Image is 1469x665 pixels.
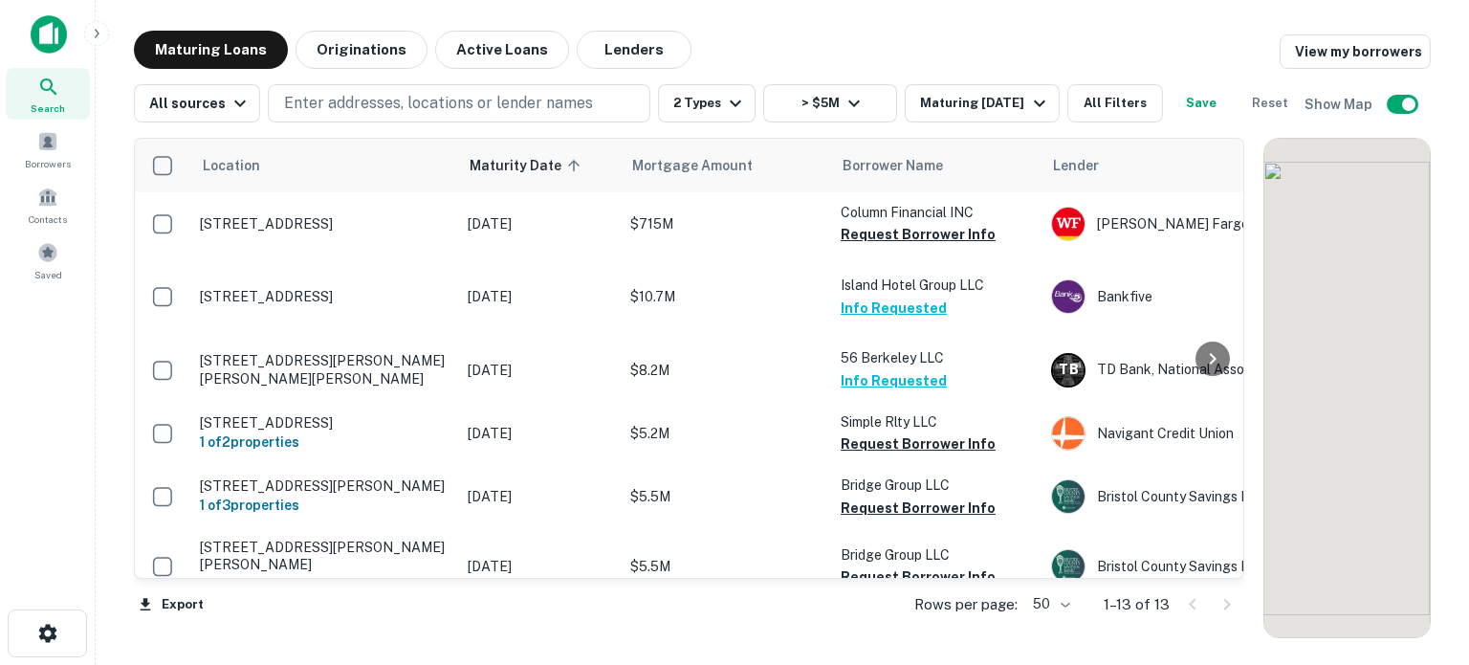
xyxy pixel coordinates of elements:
p: [DATE] [468,556,611,577]
iframe: Chat Widget [1373,451,1469,543]
button: Save your search to get updates of matches that match your search criteria. [1171,84,1232,122]
span: Mortgage Amount [632,154,778,177]
div: TD Bank, National Association [1051,353,1338,388]
p: Island Hotel Group LLC [841,275,1032,296]
button: Request Borrower Info [841,432,996,455]
p: $715M [630,213,822,234]
a: Borrowers [6,123,90,175]
th: Mortgage Amount [621,139,831,192]
img: capitalize-icon.png [31,15,67,54]
button: Maturing Loans [134,31,288,69]
span: Contacts [29,211,67,227]
th: Lender [1041,139,1348,192]
div: All sources [149,92,252,115]
span: Maturity Date [470,154,586,177]
img: picture [1052,208,1085,240]
button: Request Borrower Info [841,497,996,520]
p: Bridge Group LLC [841,475,1032,496]
p: [STREET_ADDRESS][PERSON_NAME] [200,477,449,495]
button: Request Borrower Info [841,565,996,588]
p: [STREET_ADDRESS][PERSON_NAME][PERSON_NAME][PERSON_NAME] [200,352,449,387]
button: All Filters [1067,84,1163,122]
button: Originations [296,31,428,69]
button: 2 Types [658,84,756,122]
p: $5.5M [630,556,822,577]
button: Export [134,590,208,619]
span: Search [31,100,65,116]
p: [STREET_ADDRESS][PERSON_NAME][PERSON_NAME] [200,539,449,573]
h6: Show Map [1305,94,1375,115]
p: Enter addresses, locations or lender names [284,92,593,115]
div: Navigant Credit Union [1051,416,1338,451]
span: Location [202,154,260,177]
h6: 1 of 2 properties [200,432,449,453]
button: Active Loans [435,31,569,69]
p: [DATE] [468,213,611,234]
button: All sources [134,84,260,122]
img: picture [1052,480,1085,513]
span: Lender [1053,154,1099,177]
a: Search [6,68,90,120]
th: Maturity Date [458,139,621,192]
div: Bankfive [1051,279,1338,314]
p: $5.2M [630,423,822,444]
p: $5.5M [630,486,822,507]
p: Rows per page: [914,593,1018,616]
th: Location [190,139,458,192]
p: Bridge Group LLC [841,544,1032,565]
p: [DATE] [468,286,611,307]
img: picture [1052,417,1085,450]
button: Info Requested [841,297,947,320]
span: Borrowers [25,156,71,171]
p: 56 Berkeley LLC [841,347,1032,368]
p: [STREET_ADDRESS] [200,288,449,305]
img: picture [1052,280,1085,313]
a: Saved [6,234,90,286]
p: 1–13 of 13 [1104,593,1170,616]
a: Contacts [6,179,90,231]
div: Bristol County Savings Bank [1051,549,1338,584]
p: $10.7M [630,286,822,307]
h6: 1 of 3 properties [200,495,449,516]
div: 0 0 [1264,139,1430,637]
button: Lenders [577,31,691,69]
button: Enter addresses, locations or lender names [268,84,650,122]
p: Simple Rlty LLC [841,411,1032,432]
p: [DATE] [468,360,611,381]
img: picture [1052,550,1085,583]
button: Maturing [DATE] [905,84,1059,122]
p: T B [1059,360,1078,380]
p: [STREET_ADDRESS] [200,414,449,432]
div: 50 [1025,590,1073,618]
p: [DATE] [468,423,611,444]
button: > $5M [763,84,897,122]
span: Borrower Name [843,154,943,177]
th: Borrower Name [831,139,1041,192]
div: [PERSON_NAME] Fargo [1051,207,1338,241]
span: Saved [34,267,62,282]
button: Reset [1239,84,1301,122]
div: Maturing [DATE] [920,92,1050,115]
p: [STREET_ADDRESS] [200,215,449,233]
h6: 1 of 4 properties [200,573,449,594]
p: $8.2M [630,360,822,381]
p: Column Financial INC [841,202,1032,223]
a: View my borrowers [1280,34,1431,69]
button: Request Borrower Info [841,223,996,246]
p: [DATE] [468,486,611,507]
button: Info Requested [841,369,947,392]
div: Bristol County Savings Bank [1051,479,1338,514]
